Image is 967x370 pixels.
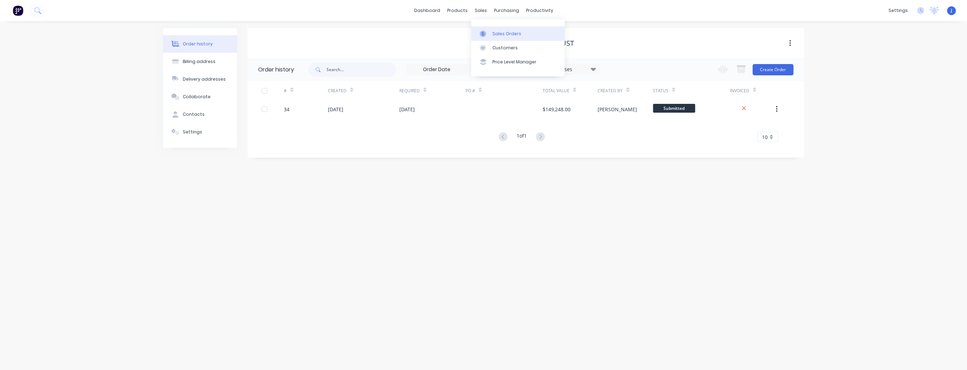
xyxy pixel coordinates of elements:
div: sales [471,5,491,16]
a: Customers [471,41,564,55]
button: Collaborate [163,88,237,106]
div: Sales Orders [492,31,521,37]
button: Order history [163,35,237,53]
div: 1 of 1 [517,132,527,142]
div: Collaborate [183,94,211,100]
div: 13 Statuses [541,65,600,73]
div: Required [399,81,466,100]
span: J [951,7,952,14]
div: Status [653,81,730,100]
a: dashboard [411,5,444,16]
div: Delivery addresses [183,76,226,82]
div: Settings [183,129,202,135]
div: Invoiced [730,81,774,100]
div: PO # [466,88,475,94]
div: PO # [466,81,543,100]
div: Contacts [183,111,205,118]
a: Price Level Manager [471,55,564,69]
div: [PERSON_NAME] [598,106,637,113]
button: Contacts [163,106,237,123]
div: Invoiced [730,88,749,94]
input: Order Date [407,64,466,75]
div: [DATE] [328,106,343,113]
div: productivity [523,5,557,16]
div: purchasing [491,5,523,16]
div: Status [653,88,668,94]
button: Create Order [753,64,793,75]
div: Price Level Manager [492,59,536,65]
button: Billing address [163,53,237,70]
div: Total Value [543,88,569,94]
span: 10 [762,133,768,141]
div: Order history [183,41,213,47]
div: Required [399,88,420,94]
div: $149,248.00 [543,106,570,113]
div: Total Value [543,81,598,100]
div: Customers [492,45,518,51]
a: Sales Orders [471,26,564,40]
div: # [284,81,328,100]
button: Settings [163,123,237,141]
div: Created [328,88,347,94]
div: Created By [598,88,623,94]
input: Search... [326,63,396,77]
div: Created By [598,81,653,100]
div: Order history [258,65,294,74]
div: [DATE] [399,106,415,113]
div: 34 [284,106,289,113]
span: Submitted [653,104,695,113]
div: settings [885,5,911,16]
div: # [284,88,287,94]
button: Delivery addresses [163,70,237,88]
div: Created [328,81,399,100]
div: Billing address [183,58,216,65]
img: Factory [13,5,23,16]
div: products [444,5,471,16]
